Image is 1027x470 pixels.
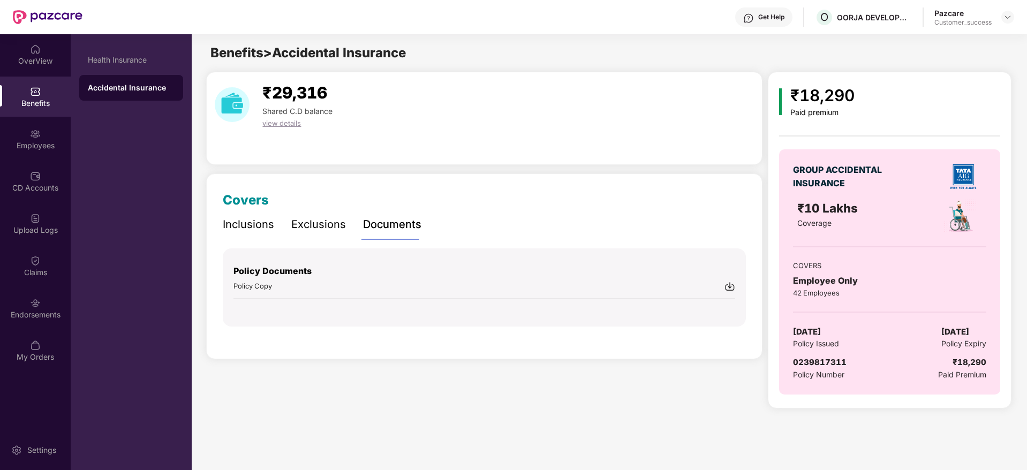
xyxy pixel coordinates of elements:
span: Policy Number [793,370,844,379]
span: Paid Premium [938,369,986,381]
p: Policy Documents [233,264,735,278]
div: 42 Employees [793,287,986,298]
span: Policy Copy [233,282,272,290]
img: svg+xml;base64,PHN2ZyBpZD0iRW5kb3JzZW1lbnRzIiB4bWxucz0iaHR0cDovL3d3dy53My5vcmcvMjAwMC9zdmciIHdpZH... [30,298,41,308]
span: Policy Expiry [941,338,986,350]
img: svg+xml;base64,PHN2ZyBpZD0iRHJvcGRvd24tMzJ4MzIiIHhtbG5zPSJodHRwOi8vd3d3LnczLm9yZy8yMDAwL3N2ZyIgd2... [1003,13,1012,21]
div: Get Help [758,13,784,21]
img: svg+xml;base64,PHN2ZyBpZD0iSGVscC0zMngzMiIgeG1sbnM9Imh0dHA6Ly93d3cudzMub3JnLzIwMDAvc3ZnIiB3aWR0aD... [743,13,754,24]
div: Covers [223,190,269,210]
div: Pazcare [934,8,992,18]
div: Inclusions [223,216,274,233]
img: policyIcon [943,199,978,233]
span: Shared C.D balance [262,107,333,116]
div: Accidental Insurance [88,82,175,93]
span: Policy Issued [793,338,839,350]
span: [DATE] [793,325,821,338]
img: svg+xml;base64,PHN2ZyBpZD0iTXlfT3JkZXJzIiBkYXRhLW5hbWU9Ik15IE9yZGVycyIgeG1sbnM9Imh0dHA6Ly93d3cudz... [30,340,41,351]
span: 0239817311 [793,357,847,367]
span: [DATE] [941,325,969,338]
div: Exclusions [291,216,346,233]
span: O [820,11,828,24]
img: icon [779,88,782,115]
img: New Pazcare Logo [13,10,82,24]
div: Settings [24,445,59,456]
img: svg+xml;base64,PHN2ZyBpZD0iU2V0dGluZy0yMHgyMCIgeG1sbnM9Imh0dHA6Ly93d3cudzMub3JnLzIwMDAvc3ZnIiB3aW... [11,445,22,456]
div: Documents [363,216,421,233]
div: OORJA DEVELOPMENT SOLUTIONS INDIA PRIVATE LIMITED [837,12,912,22]
div: ₹18,290 [790,83,855,108]
img: svg+xml;base64,PHN2ZyBpZD0iSG9tZSIgeG1sbnM9Imh0dHA6Ly93d3cudzMub3JnLzIwMDAvc3ZnIiB3aWR0aD0iMjAiIG... [30,44,41,55]
div: Employee Only [793,274,986,287]
img: svg+xml;base64,PHN2ZyBpZD0iQ2xhaW0iIHhtbG5zPSJodHRwOi8vd3d3LnczLm9yZy8yMDAwL3N2ZyIgd2lkdGg9IjIwIi... [30,255,41,266]
img: insurerLogo [945,158,982,195]
div: Health Insurance [88,56,175,64]
div: COVERS [793,260,986,271]
img: download [215,87,250,122]
img: svg+xml;base64,PHN2ZyBpZD0iQmVuZWZpdHMiIHhtbG5zPSJodHRwOi8vd3d3LnczLm9yZy8yMDAwL3N2ZyIgd2lkdGg9Ij... [30,86,41,97]
div: Customer_success [934,18,992,27]
div: GROUP ACCIDENTAL INSURANCE [793,163,887,190]
div: Paid premium [790,108,855,117]
span: ₹29,316 [262,83,327,102]
span: Coverage [797,218,832,228]
span: Benefits > Accidental Insurance [210,45,406,60]
img: svg+xml;base64,PHN2ZyBpZD0iQ0RfQWNjb3VudHMiIGRhdGEtbmFtZT0iQ0QgQWNjb3VudHMiIHhtbG5zPSJodHRwOi8vd3... [30,171,41,181]
span: ₹10 Lakhs [797,201,861,215]
img: svg+xml;base64,PHN2ZyBpZD0iRG93bmxvYWQtMjR4MjQiIHhtbG5zPSJodHRwOi8vd3d3LnczLm9yZy8yMDAwL3N2ZyIgd2... [724,281,735,292]
img: svg+xml;base64,PHN2ZyBpZD0iRW1wbG95ZWVzIiB4bWxucz0iaHR0cDovL3d3dy53My5vcmcvMjAwMC9zdmciIHdpZHRoPS... [30,128,41,139]
span: view details [262,119,301,127]
div: ₹18,290 [953,356,986,369]
img: svg+xml;base64,PHN2ZyBpZD0iVXBsb2FkX0xvZ3MiIGRhdGEtbmFtZT0iVXBsb2FkIExvZ3MiIHhtbG5zPSJodHRwOi8vd3... [30,213,41,224]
